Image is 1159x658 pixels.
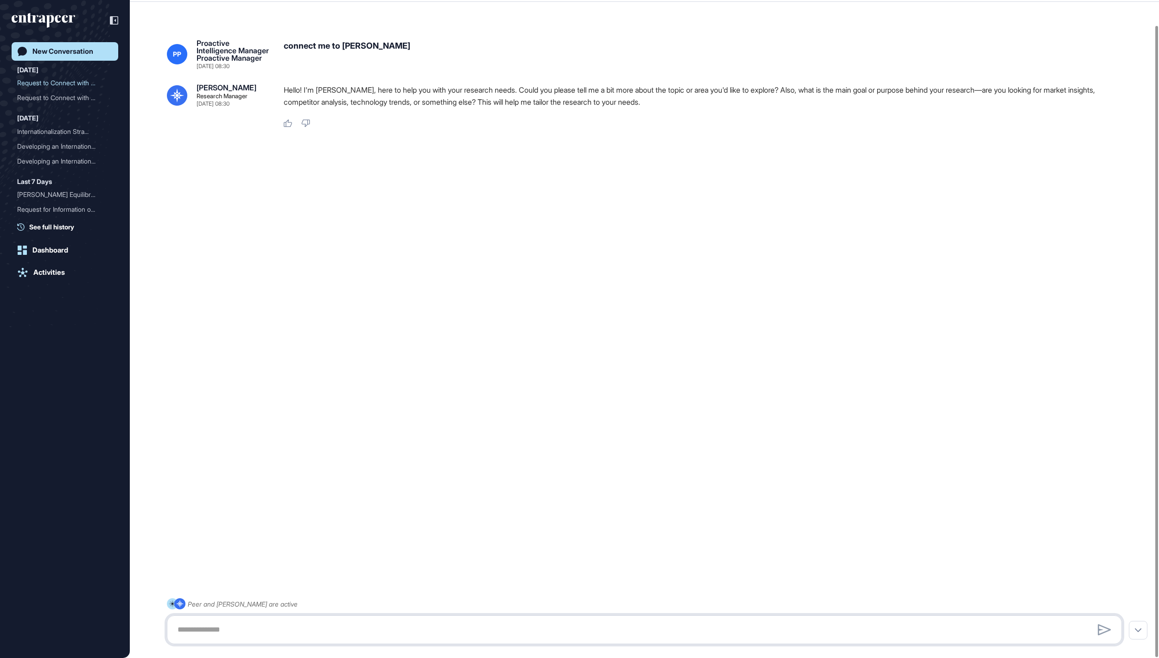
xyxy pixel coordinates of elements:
[17,187,113,202] div: Nash Equilibrium or John Nash Inquiry
[197,39,269,62] div: Proactive Intelligence Manager Proactive Manager
[17,187,105,202] div: [PERSON_NAME] Equilibrium or [PERSON_NAME] ...
[17,90,105,105] div: Request to Connect with R...
[17,154,113,169] div: Developing an Internationalization Strategy for Bulutistan: Country Selection, Investment Models,...
[284,39,1129,69] div: connect me to [PERSON_NAME]
[12,241,118,259] a: Dashboard
[17,139,113,154] div: Developing an Internationalization Strategy for Bulutistan: Country Selection, Investment Models,...
[197,84,256,91] div: [PERSON_NAME]
[197,101,229,107] div: [DATE] 08:30
[17,124,113,139] div: Internationalization Strategy Development for Bulutistan: Market Assessment and Investment Models...
[197,63,229,69] div: [DATE] 08:30
[188,598,298,610] div: Peer and [PERSON_NAME] are active
[17,64,38,76] div: [DATE]
[17,90,113,105] div: Request to Connect with Reese
[17,202,113,217] div: Request for Information on Nash
[17,154,105,169] div: Developing an Internation...
[17,222,118,232] a: See full history
[32,246,68,254] div: Dashboard
[29,222,74,232] span: See full history
[12,263,118,282] a: Activities
[32,47,93,56] div: New Conversation
[12,13,75,28] div: entrapeer-logo
[33,268,65,277] div: Activities
[17,176,52,187] div: Last 7 Days
[17,113,38,124] div: [DATE]
[197,93,248,99] div: Research Manager
[284,84,1129,108] p: Hello! I'm [PERSON_NAME], here to help you with your research needs. Could you please tell me a b...
[17,76,105,90] div: Request to Connect with R...
[173,51,181,58] span: PP
[17,124,105,139] div: Internationalization Stra...
[12,42,118,61] a: New Conversation
[17,139,105,154] div: Developing an Internation...
[17,202,105,217] div: Request for Information o...
[17,76,113,90] div: Request to Connect with Reese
